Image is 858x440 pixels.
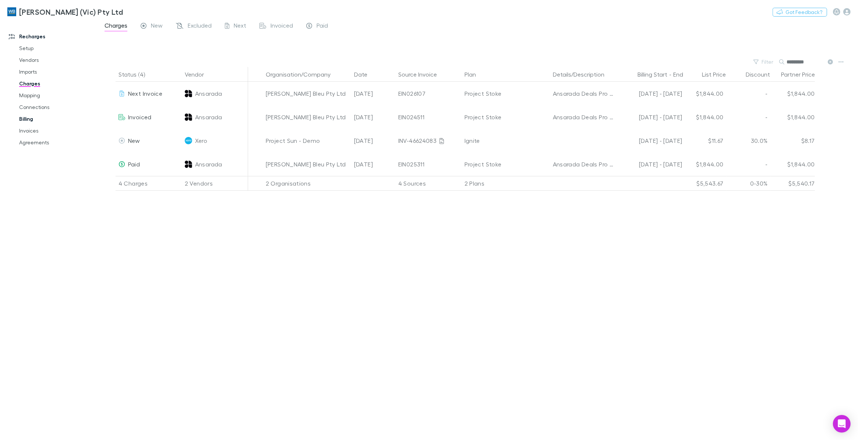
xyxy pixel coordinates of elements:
div: [DATE] [351,82,395,105]
div: EIN026107 [398,82,459,105]
div: 2 Vendors [182,176,248,191]
div: Ansarada Deals Pro 1GB - Month to Month [553,152,613,176]
div: - [727,105,771,129]
span: Next [234,22,246,31]
div: [DATE] - [DATE] [619,152,682,176]
button: Vendor [185,67,213,82]
img: Ansarada's Logo [185,161,192,168]
a: Setup [12,42,103,54]
span: New [128,137,140,144]
button: Plan [465,67,485,82]
div: Project Stoke [465,152,547,176]
div: $5,543.67 [682,176,727,191]
div: $5,540.17 [771,176,815,191]
button: Billing Start [638,67,668,82]
div: $1,844.00 [771,105,815,129]
img: Ansarada's Logo [185,90,192,97]
a: Imports [12,66,103,78]
span: Charges [105,22,127,31]
div: EIN025311 [398,152,459,176]
span: Paid [128,161,140,168]
div: Ansarada Deals Pro 1GB - Month to Month [553,105,613,129]
button: End [673,67,683,82]
span: Ansarada [195,105,222,129]
div: [PERSON_NAME] Bleu Pty Ltd [266,152,348,176]
button: Date [354,67,376,82]
div: [DATE] [351,129,395,152]
img: Ansarada's Logo [185,113,192,121]
span: Paid [317,22,328,31]
span: Invoiced [271,22,293,31]
button: Details/Description [553,67,613,82]
a: Connections [12,101,103,113]
div: Ignite [465,129,547,152]
div: $11.67 [682,129,727,152]
div: 30.0% [727,129,771,152]
div: - [727,152,771,176]
div: Project Sun - Demo [266,129,348,152]
a: Charges [12,78,103,89]
button: Discount [746,67,779,82]
span: Excluded [188,22,212,31]
div: 4 Charges [116,176,182,191]
a: Vendors [12,54,103,66]
div: Open Intercom Messenger [833,415,851,433]
div: - [727,82,771,105]
button: Filter [750,57,778,66]
button: List Price [702,67,735,82]
div: $1,844.00 [682,105,727,129]
img: William Buck (Vic) Pty Ltd's Logo [7,7,16,16]
div: [DATE] [351,152,395,176]
a: Agreements [12,137,103,148]
div: [DATE] - [DATE] [619,129,682,152]
span: Invoiced [128,113,152,120]
div: 2 Plans [462,176,550,191]
div: $1,844.00 [682,152,727,176]
div: $8.17 [771,129,815,152]
a: Billing [12,113,103,125]
div: 4 Sources [395,176,462,191]
button: Source Invoice [398,67,446,82]
a: Mapping [12,89,103,101]
a: [PERSON_NAME] (Vic) Pty Ltd [3,3,127,21]
div: [DATE] [351,105,395,129]
h3: [PERSON_NAME] (Vic) Pty Ltd [19,7,123,16]
span: New [151,22,163,31]
div: [DATE] - [DATE] [619,82,682,105]
button: Status (4) [119,67,154,82]
span: Ansarada [195,82,222,105]
a: Invoices [12,125,103,137]
span: Xero [195,129,207,152]
div: $1,844.00 [771,82,815,105]
div: [DATE] - [DATE] [619,105,682,129]
div: 0-30% [727,176,771,191]
span: Next Invoice [128,90,162,97]
img: Xero's Logo [185,137,192,144]
div: Project Stoke [465,105,547,129]
div: Ansarada Deals Pro 1GB - Month to Month [553,82,613,105]
span: Ansarada [195,152,222,176]
button: Partner Price [781,67,824,82]
a: Recharges [1,31,103,42]
div: [PERSON_NAME] Bleu Pty Ltd [266,82,348,105]
div: Project Stoke [465,82,547,105]
div: - [619,67,691,82]
div: $1,844.00 [682,82,727,105]
div: INV-46624083 [398,129,459,152]
div: 2 Organisations [263,176,351,191]
button: Organisation/Company [266,67,339,82]
button: Got Feedback? [773,8,827,17]
div: [PERSON_NAME] Bleu Pty Ltd [266,105,348,129]
div: $1,844.00 [771,152,815,176]
div: EIN024511 [398,105,459,129]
